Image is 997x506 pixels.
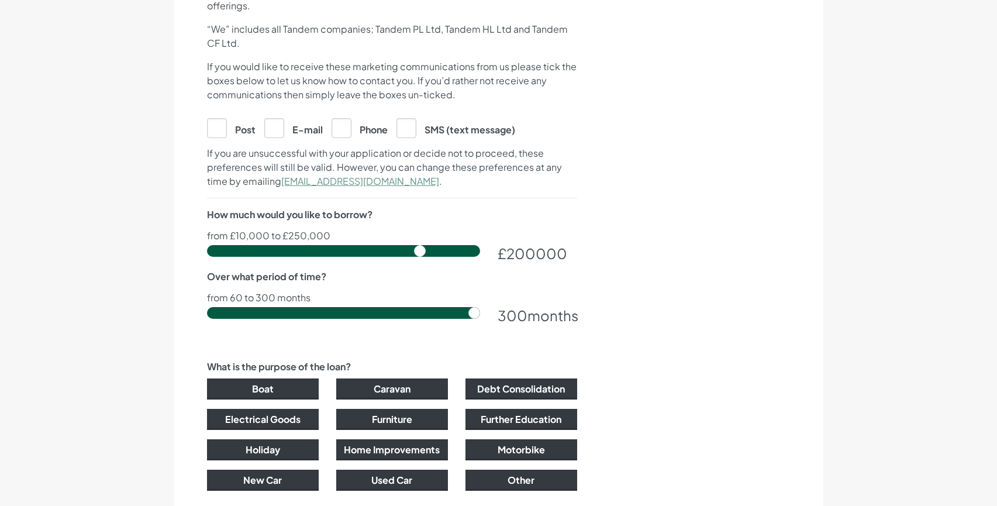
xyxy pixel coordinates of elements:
label: What is the purpose of the loan? [207,360,351,374]
p: “We” includes all Tandem companies; Tandem PL Ltd, Tandem HL Ltd and Tandem CF Ltd. [207,22,577,50]
label: Over what period of time? [207,270,326,284]
label: How much would you like to borrow? [207,208,372,222]
span: 300 [498,307,527,324]
p: If you would like to receive these marketing communications from us please tick the boxes below t... [207,60,577,102]
a: [EMAIL_ADDRESS][DOMAIN_NAME] [281,175,439,187]
button: Caravan [336,378,448,400]
button: Other [465,470,577,491]
button: Holiday [207,439,319,460]
div: months [498,305,577,326]
button: Motorbike [465,439,577,460]
button: Home Improvements [336,439,448,460]
label: Post [207,118,256,137]
button: New Car [207,470,319,491]
label: Phone [332,118,388,137]
button: Furniture [336,409,448,430]
button: Debt Consolidation [465,378,577,400]
button: Used Car [336,470,448,491]
button: Further Education [465,409,577,430]
button: Electrical Goods [207,409,319,430]
p: from 60 to 300 months [207,293,577,302]
button: Boat [207,378,319,400]
p: from £10,000 to £250,000 [207,231,577,240]
label: E-mail [264,118,323,137]
label: SMS (text message) [396,118,515,137]
p: If you are unsuccessful with your application or decide not to proceed, these preferences will st... [207,146,577,188]
span: 200000 [506,245,567,262]
div: £ [498,243,577,264]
